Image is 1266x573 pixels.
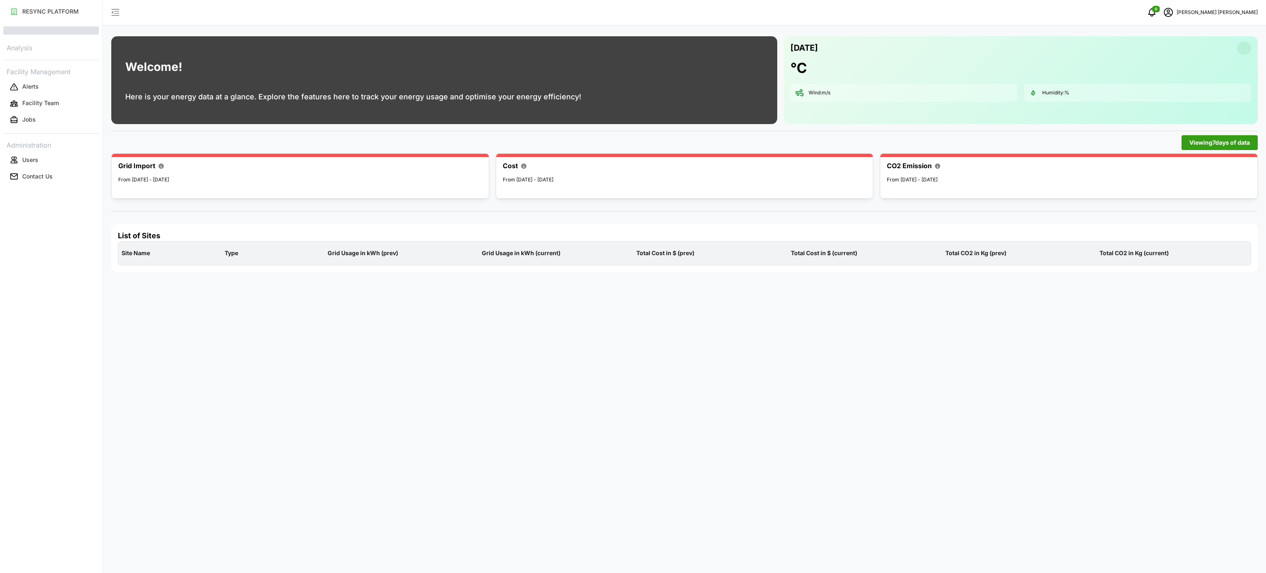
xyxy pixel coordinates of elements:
a: Facility Team [3,95,99,112]
p: Humidity: % [1042,89,1069,96]
p: Facility Management [3,65,99,77]
span: 0 [1155,6,1157,12]
button: RESYNC PLATFORM [3,4,99,19]
button: notifications [1144,4,1160,21]
h1: Welcome! [125,58,182,76]
p: RESYNC PLATFORM [22,7,79,16]
p: From [DATE] - [DATE] [887,176,1251,184]
p: Users [22,156,38,164]
span: Viewing 7 days of data [1189,136,1250,150]
button: schedule [1160,4,1177,21]
p: From [DATE] - [DATE] [503,176,867,184]
p: Administration [3,139,99,150]
p: Total CO2 in Kg (current) [1098,242,1249,264]
button: Jobs [3,113,99,127]
p: Jobs [22,115,36,124]
p: Contact Us [22,172,53,181]
a: Jobs [3,112,99,128]
a: Users [3,152,99,168]
p: Site Name [120,242,220,264]
p: [PERSON_NAME] [PERSON_NAME] [1177,9,1258,16]
button: Facility Team [3,96,99,111]
p: Wind: m/s [809,89,830,96]
p: CO2 Emission [887,161,932,171]
p: Cost [503,161,518,171]
a: RESYNC PLATFORM [3,3,99,20]
p: Type [223,242,323,264]
p: Grid Import [118,161,155,171]
button: Contact Us [3,169,99,184]
p: [DATE] [790,41,818,55]
p: Total Cost in $ (current) [789,242,940,264]
a: Alerts [3,79,99,95]
p: Total CO2 in Kg (prev) [944,242,1095,264]
p: Here is your energy data at a glance. Explore the features here to track your energy usage and op... [125,91,581,103]
p: Analysis [3,41,99,53]
p: Alerts [22,82,39,91]
h4: List of Sites [118,230,1251,241]
p: Facility Team [22,99,59,107]
p: From [DATE] - [DATE] [118,176,482,184]
h1: °C [790,59,807,77]
a: Contact Us [3,168,99,185]
p: Grid Usage in kWh (prev) [326,242,477,264]
button: Alerts [3,80,99,94]
p: Grid Usage in kWh (current) [480,242,631,264]
button: Users [3,153,99,167]
button: Viewing7days of data [1182,135,1258,150]
p: Total Cost in $ (prev) [635,242,786,264]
